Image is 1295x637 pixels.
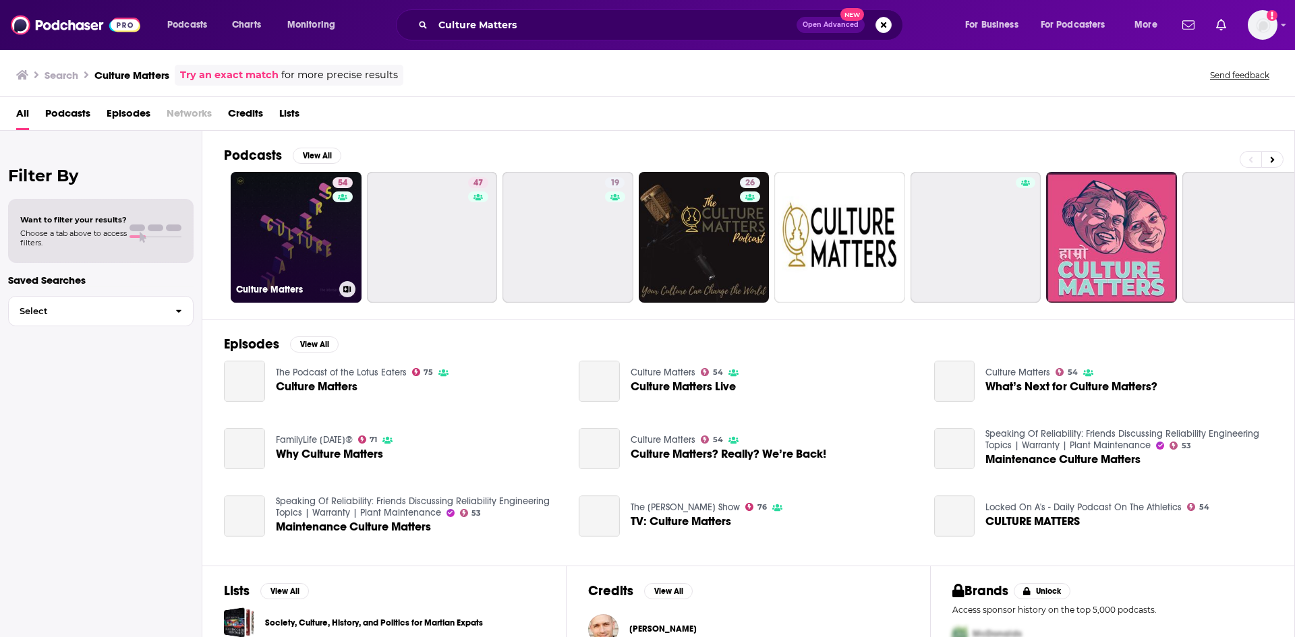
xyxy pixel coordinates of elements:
h2: Podcasts [224,147,282,164]
a: 26 [740,177,760,188]
a: 26 [639,172,770,303]
a: 54 [333,177,353,188]
a: Podcasts [45,102,90,130]
span: for more precise results [281,67,398,83]
a: FamilyLife Today® [276,434,353,446]
span: [PERSON_NAME] [629,624,697,634]
span: Want to filter your results? [20,215,127,224]
h3: Culture Matters [236,284,334,295]
button: open menu [1032,14,1125,36]
a: Culture Matters [985,367,1050,378]
a: Speaking Of Reliability: Friends Discussing Reliability Engineering Topics | Warranty | Plant Mai... [276,495,550,518]
a: Maintenance Culture Matters [224,495,265,537]
a: Adam Griffin [629,624,697,634]
h2: Filter By [8,166,194,185]
a: The Podcast of the Lotus Eaters [276,367,407,378]
a: Culture Matters Live [579,361,620,402]
a: TV: Culture Matters [579,495,620,537]
a: Charts [223,14,269,36]
a: 54 [701,368,723,376]
a: CULTURE MATTERS [934,495,975,537]
a: 54 [1056,368,1078,376]
a: Culture Matters [276,381,357,392]
span: Monitoring [287,16,335,34]
a: Culture Matters? Really? We’re Back! [579,428,620,469]
button: Open AdvancedNew [797,17,865,33]
span: 26 [745,177,755,190]
a: Show notifications dropdown [1211,13,1232,36]
span: 54 [713,437,723,443]
input: Search podcasts, credits, & more... [433,14,797,36]
a: Podchaser - Follow, Share and Rate Podcasts [11,12,140,38]
a: 53 [1170,442,1191,450]
a: 76 [745,503,767,511]
a: 71 [358,435,378,444]
span: 76 [757,504,767,510]
span: 54 [1199,504,1209,510]
a: Maintenance Culture Matters [934,428,975,469]
h3: Culture Matters [94,69,169,82]
span: For Business [965,16,1018,34]
a: Show notifications dropdown [1177,13,1200,36]
a: Maintenance Culture Matters [276,521,431,533]
span: 47 [473,177,483,190]
a: 75 [412,368,434,376]
a: What’s Next for Culture Matters? [985,381,1157,392]
span: Logged in as luilaking [1248,10,1277,40]
a: Speaking Of Reliability: Friends Discussing Reliability Engineering Topics | Warranty | Plant Mai... [985,428,1259,451]
a: 19 [502,172,633,303]
a: Culture Matters [631,434,695,446]
h3: Search [45,69,78,82]
span: Networks [167,102,212,130]
a: 47 [367,172,498,303]
h2: Episodes [224,336,279,353]
a: TV: Culture Matters [631,516,731,527]
span: Select [9,307,165,315]
button: Send feedback [1206,69,1273,81]
span: Open Advanced [803,22,859,28]
a: Why Culture Matters [276,448,383,460]
span: Podcasts [167,16,207,34]
p: Access sponsor history on the top 5,000 podcasts. [952,605,1273,615]
button: Unlock [1014,583,1071,599]
button: open menu [956,14,1035,36]
a: Try an exact match [180,67,279,83]
a: Culture Matters [224,361,265,402]
span: Charts [232,16,261,34]
a: CULTURE MATTERS [985,516,1080,527]
a: Culture Matters? Really? We’re Back! [631,448,826,460]
span: 53 [1182,443,1191,449]
a: The Jesse Kelly Show [631,502,740,513]
div: Search podcasts, credits, & more... [409,9,916,40]
span: 53 [471,510,481,516]
button: open menu [158,14,225,36]
button: View All [260,583,309,599]
a: Why Culture Matters [224,428,265,469]
button: View All [293,148,341,164]
span: 75 [424,369,433,375]
a: 54Culture Matters [231,172,362,303]
button: open menu [1125,14,1174,36]
a: Locked On A's - Daily Podcast On The Athletics [985,502,1182,513]
h2: Credits [588,582,633,599]
span: Credits [228,102,263,130]
a: CreditsView All [588,582,693,599]
a: Episodes [107,102,150,130]
a: Lists [279,102,299,130]
span: 19 [610,177,619,190]
a: Culture Matters [631,367,695,378]
a: Maintenance Culture Matters [985,454,1141,465]
a: What’s Next for Culture Matters? [934,361,975,402]
a: Society, Culture, History, and Politics for Martian Expats [265,615,483,630]
span: 71 [370,437,377,443]
a: Culture Matters Live [631,381,736,392]
h2: Lists [224,582,250,599]
a: ListsView All [224,582,309,599]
